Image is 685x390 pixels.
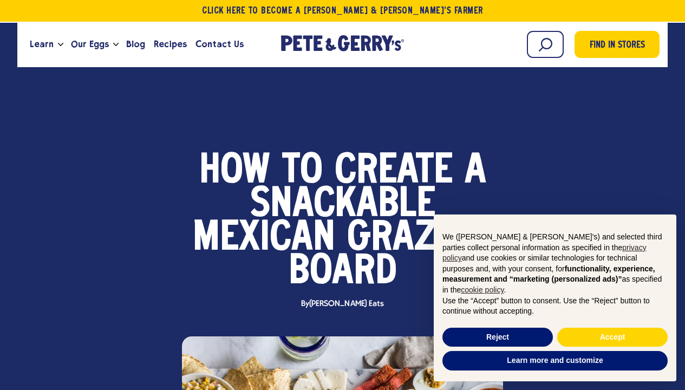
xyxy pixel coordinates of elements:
span: Recipes [154,37,187,51]
a: cookie policy [461,285,504,294]
p: We ([PERSON_NAME] & [PERSON_NAME]'s) and selected third parties collect personal information as s... [442,232,668,296]
button: Learn more and customize [442,351,668,370]
a: Learn [25,30,58,59]
span: Find in Stores [590,38,645,53]
span: Our Eggs [71,37,109,51]
span: Mexican [193,222,335,256]
button: Open the dropdown menu for Our Eggs [113,43,119,47]
input: Search [527,31,564,58]
a: Blog [122,30,149,59]
span: Snackable [250,188,435,222]
span: Blog [126,37,145,51]
a: Recipes [149,30,191,59]
span: [PERSON_NAME] Eats [309,300,383,308]
a: Find in Stores [575,31,660,58]
button: Accept [557,328,668,347]
span: to [282,155,323,188]
button: Reject [442,328,553,347]
span: Board [289,256,397,289]
span: a [465,155,486,188]
span: Contact Us [195,37,244,51]
a: Contact Us [191,30,248,59]
span: By [296,300,389,308]
span: Grazing [347,222,493,256]
span: How [199,155,270,188]
a: Our Eggs [67,30,113,59]
button: Open the dropdown menu for Learn [58,43,63,47]
span: Create [335,155,453,188]
p: Use the “Accept” button to consent. Use the “Reject” button to continue without accepting. [442,296,668,317]
span: Learn [30,37,54,51]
